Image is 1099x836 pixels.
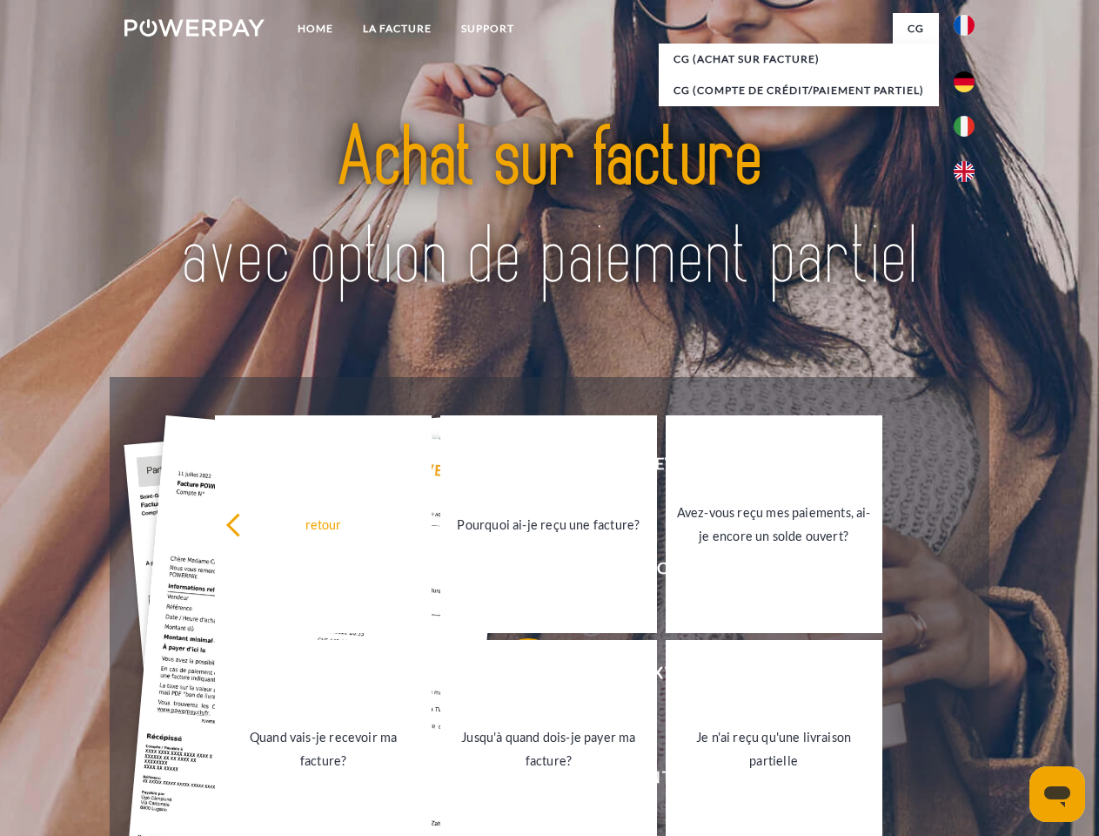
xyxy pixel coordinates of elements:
img: logo-powerpay-white.svg [124,19,265,37]
a: CG (Compte de crédit/paiement partiel) [659,75,939,106]
div: Je n'ai reçu qu'une livraison partielle [676,725,872,772]
a: Avez-vous reçu mes paiements, ai-je encore un solde ouvert? [666,415,882,633]
a: Home [283,13,348,44]
div: retour [225,512,421,536]
img: en [954,161,975,182]
div: Quand vais-je recevoir ma facture? [225,725,421,772]
img: title-powerpay_fr.svg [166,84,933,334]
a: CG (achat sur facture) [659,44,939,75]
a: Support [446,13,529,44]
iframe: Bouton de lancement de la fenêtre de messagerie [1029,766,1085,822]
a: CG [893,13,939,44]
img: fr [954,15,975,36]
a: LA FACTURE [348,13,446,44]
img: it [954,116,975,137]
div: Jusqu'à quand dois-je payer ma facture? [451,725,647,772]
div: Avez-vous reçu mes paiements, ai-je encore un solde ouvert? [676,501,872,548]
img: de [954,71,975,92]
div: Pourquoi ai-je reçu une facture? [451,512,647,536]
